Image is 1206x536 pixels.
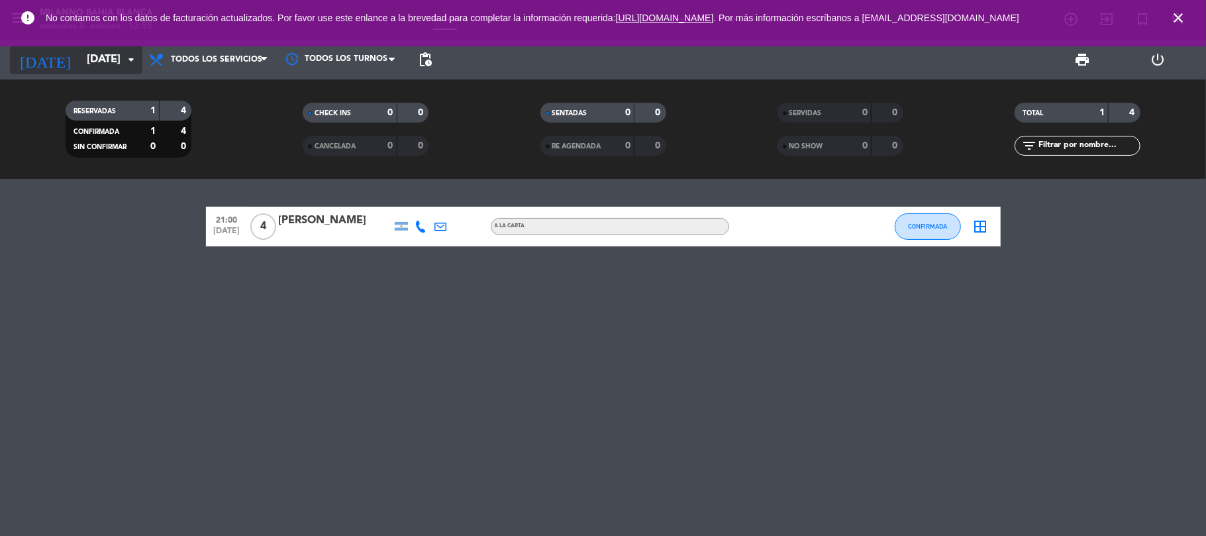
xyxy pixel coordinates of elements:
span: RESERVADAS [74,108,116,115]
strong: 0 [625,141,630,150]
a: . Por más información escríbanos a [EMAIL_ADDRESS][DOMAIN_NAME] [714,13,1019,23]
strong: 0 [655,141,663,150]
i: border_all [973,219,989,235]
strong: 4 [181,106,189,115]
strong: 0 [181,142,189,151]
span: 4 [250,213,276,240]
strong: 0 [892,141,900,150]
span: SENTADAS [552,110,587,117]
strong: 0 [892,108,900,117]
span: SERVIDAS [789,110,822,117]
span: NO SHOW [789,143,823,150]
i: [DATE] [10,45,80,74]
i: filter_list [1021,138,1037,154]
span: [DATE] [211,227,244,242]
input: Filtrar por nombre... [1037,138,1140,153]
strong: 0 [862,141,868,150]
strong: 0 [655,108,663,117]
strong: 1 [150,127,156,136]
i: power_settings_new [1150,52,1166,68]
span: print [1074,52,1090,68]
strong: 0 [388,141,393,150]
span: A LA CARTA [495,223,525,229]
span: CHECK INS [315,110,351,117]
span: CONFIRMADA [74,129,119,135]
span: SIN CONFIRMAR [74,144,126,150]
strong: 0 [418,141,426,150]
button: CONFIRMADA [895,213,961,240]
span: Todos los servicios [171,55,262,64]
strong: 4 [1129,108,1137,117]
strong: 0 [862,108,868,117]
i: error [20,10,36,26]
span: CANCELADA [315,143,356,150]
i: close [1170,10,1186,26]
strong: 0 [418,108,426,117]
span: No contamos con los datos de facturación actualizados. Por favor use este enlance a la brevedad p... [46,13,1019,23]
a: [URL][DOMAIN_NAME] [616,13,714,23]
strong: 0 [625,108,630,117]
strong: 1 [150,106,156,115]
strong: 0 [150,142,156,151]
span: CONFIRMADA [908,223,947,230]
strong: 0 [388,108,393,117]
i: arrow_drop_down [123,52,139,68]
strong: 1 [1099,108,1105,117]
span: 21:00 [211,211,244,227]
span: TOTAL [1023,110,1043,117]
div: [PERSON_NAME] [279,212,391,229]
div: LOG OUT [1121,40,1196,80]
span: pending_actions [417,52,433,68]
span: RE AGENDADA [552,143,601,150]
strong: 4 [181,127,189,136]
